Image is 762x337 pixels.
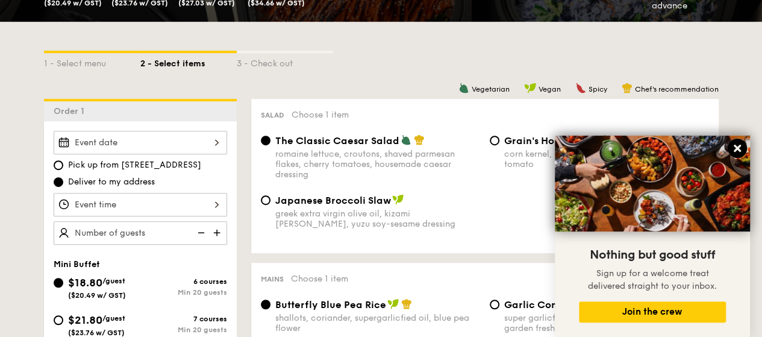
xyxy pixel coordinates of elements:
input: The Classic Caesar Saladromaine lettuce, croutons, shaved parmesan flakes, cherry tomatoes, house... [261,136,270,145]
span: Mini Buffet [54,259,100,269]
img: icon-vegan.f8ff3823.svg [387,298,399,309]
img: icon-chef-hat.a58ddaea.svg [622,83,632,93]
div: romaine lettuce, croutons, shaved parmesan flakes, cherry tomatoes, housemade caesar dressing [275,149,480,180]
input: $21.80/guest($23.76 w/ GST)7 coursesMin 20 guests [54,315,63,325]
span: Vegetarian [472,85,510,93]
div: Min 20 guests [140,288,227,297]
img: icon-vegetarian.fe4039eb.svg [602,134,613,145]
img: icon-vegan.f8ff3823.svg [392,194,404,205]
input: Grain's House Saladcorn kernel, roasted sesame dressing, cherry tomato [490,136,499,145]
span: Pick up from [STREET_ADDRESS] [68,159,201,171]
div: 7 courses [140,315,227,323]
input: Butterfly Blue Pea Riceshallots, coriander, supergarlicfied oil, blue pea flower [261,300,270,309]
span: Deliver to my address [68,176,155,188]
div: shallots, coriander, supergarlicfied oil, blue pea flower [275,313,480,333]
input: Event time [54,193,227,216]
span: Grain's House Salad [504,135,601,146]
span: $18.80 [68,276,102,289]
div: 3 - Check out [237,53,333,70]
span: Choose 1 item [291,274,348,284]
img: DSC07876-Edit02-Large.jpeg [555,136,750,231]
img: icon-reduce.1d2dbef1.svg [191,221,209,244]
input: Garlic Confit Aglio Oliosuper garlicfied oil, slow baked cherry tomatoes, garden fresh thyme [490,300,499,309]
input: Japanese Broccoli Slawgreek extra virgin olive oil, kizami [PERSON_NAME], yuzu soy-sesame dressing [261,195,270,205]
img: icon-spicy.37a8142b.svg [575,83,586,93]
span: Vegan [539,85,561,93]
span: The Classic Caesar Salad [275,135,399,146]
span: Choose 1 item [292,110,349,120]
img: icon-add.58712e84.svg [209,221,227,244]
span: Sign up for a welcome treat delivered straight to your inbox. [588,268,717,291]
div: Min 20 guests [140,326,227,334]
div: super garlicfied oil, slow baked cherry tomatoes, garden fresh thyme [504,313,709,333]
span: $21.80 [68,313,102,327]
img: icon-chef-hat.a58ddaea.svg [401,298,412,309]
span: Nothing but good stuff [590,248,715,262]
div: greek extra virgin olive oil, kizami [PERSON_NAME], yuzu soy-sesame dressing [275,209,480,229]
img: icon-vegetarian.fe4039eb.svg [401,134,411,145]
span: Salad [261,111,284,119]
img: icon-vegetarian.fe4039eb.svg [458,83,469,93]
span: Order 1 [54,106,89,116]
span: /guest [102,277,125,285]
input: Deliver to my address [54,177,63,187]
div: 1 - Select menu [44,53,140,70]
input: Event date [54,131,227,154]
div: 2 - Select items [140,53,237,70]
input: Number of guests [54,221,227,245]
span: Mains [261,275,284,283]
div: 6 courses [140,277,227,286]
span: Garlic Confit Aglio Olio [504,299,618,310]
span: /guest [102,314,125,323]
span: Spicy [589,85,607,93]
div: corn kernel, roasted sesame dressing, cherry tomato [504,149,709,169]
span: Butterfly Blue Pea Rice [275,299,386,310]
button: Join the crew [579,301,726,323]
span: Chef's recommendation [635,85,719,93]
input: $18.80/guest($20.49 w/ GST)6 coursesMin 20 guests [54,278,63,288]
span: ($23.76 w/ GST) [68,329,125,337]
button: Close [728,139,747,158]
img: icon-chef-hat.a58ddaea.svg [414,134,425,145]
span: ($20.49 w/ GST) [68,291,126,300]
span: Japanese Broccoli Slaw [275,195,391,206]
img: icon-vegan.f8ff3823.svg [524,83,536,93]
input: Pick up from [STREET_ADDRESS] [54,160,63,170]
